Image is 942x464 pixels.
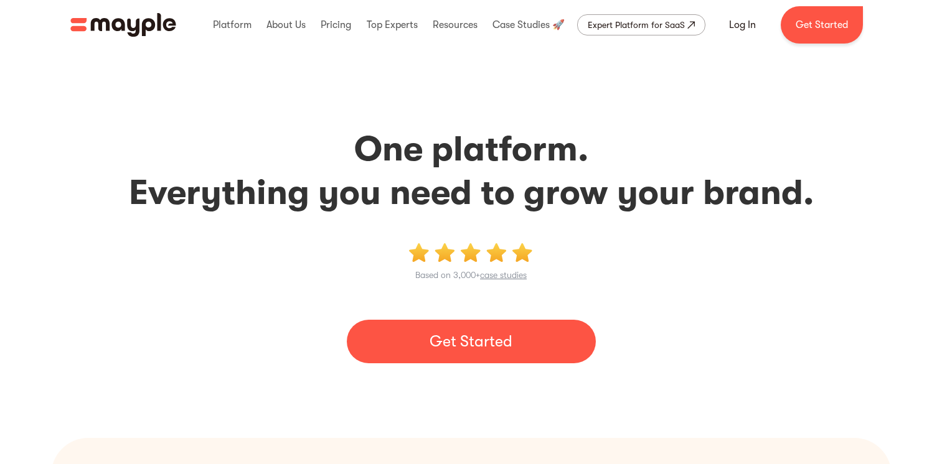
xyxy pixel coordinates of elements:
[263,5,309,45] div: About Us
[347,320,596,363] a: Get Started
[70,13,176,37] img: Mayple logo
[430,5,481,45] div: Resources
[70,13,176,37] a: home
[781,6,863,44] a: Get Started
[415,267,527,282] p: Based on 3,000+
[714,10,771,40] a: Log In
[210,5,255,45] div: Platform
[577,14,705,35] a: Expert Platform for SaaS
[364,5,421,45] div: Top Experts
[588,17,685,32] div: Expert Platform for SaaS
[318,5,354,45] div: Pricing
[54,128,888,215] h2: One platform. Everything you need to grow your brand.
[480,270,527,280] a: case studies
